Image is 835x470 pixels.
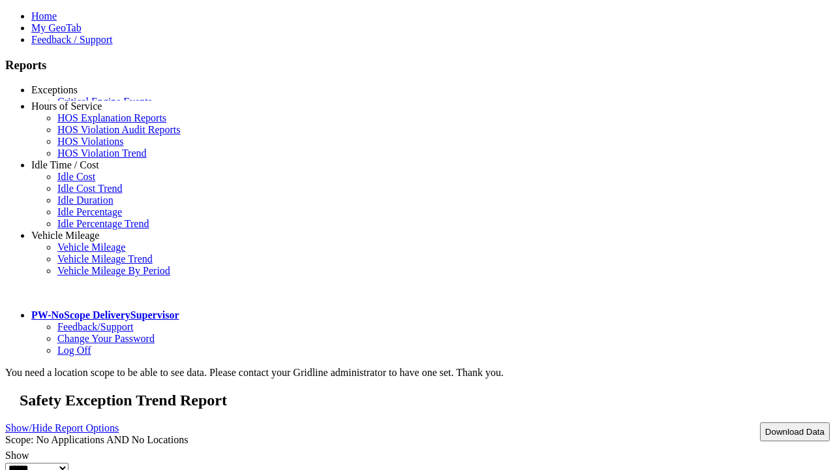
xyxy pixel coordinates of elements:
[57,124,181,135] a: HOS Violation Audit Reports
[31,34,112,45] a: Feedback / Support
[57,333,155,344] a: Change Your Password
[31,10,57,22] a: Home
[5,434,188,445] span: Scope: No Applications AND No Locations
[20,392,830,409] h2: Safety Exception Trend Report
[57,183,123,194] a: Idle Cost Trend
[31,230,99,241] a: Vehicle Mileage
[5,450,29,461] label: Show
[5,367,830,379] div: You need a location scope to be able to see data. Please contact your Gridline administrator to h...
[31,84,78,95] a: Exceptions
[57,345,91,356] a: Log Off
[760,422,830,441] button: Download Data
[57,265,170,276] a: Vehicle Mileage By Period
[31,101,102,112] a: Hours of Service
[57,253,153,264] a: Vehicle Mileage Trend
[31,309,179,321] a: PW-NoScope DeliverySupervisor
[57,218,149,229] a: Idle Percentage Trend
[5,58,830,72] h3: Reports
[31,22,82,33] a: My GeoTab
[31,159,99,170] a: Idle Time / Cost
[57,112,166,123] a: HOS Explanation Reports
[57,136,123,147] a: HOS Violations
[5,419,119,437] a: Show/Hide Report Options
[57,148,147,159] a: HOS Violation Trend
[57,206,122,217] a: Idle Percentage
[57,242,125,253] a: Vehicle Mileage
[57,171,95,182] a: Idle Cost
[57,195,114,206] a: Idle Duration
[57,321,133,332] a: Feedback/Support
[57,96,152,107] a: Critical Engine Events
